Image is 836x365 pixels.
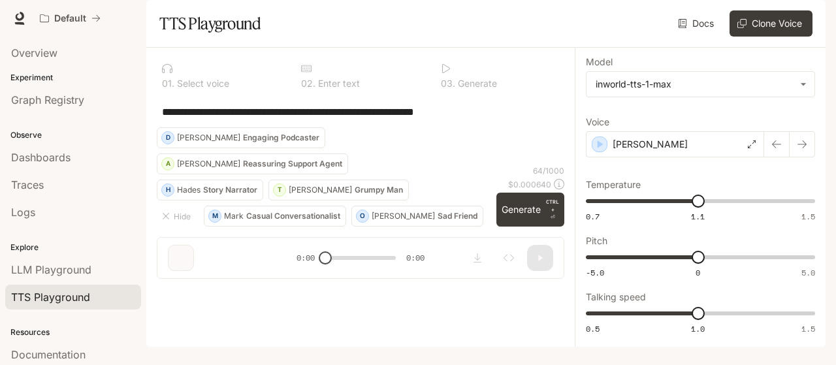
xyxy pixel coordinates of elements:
[157,206,199,227] button: Hide
[246,212,340,220] p: Casual Conversationalist
[586,57,613,67] p: Model
[157,153,348,174] button: A[PERSON_NAME]Reassuring Support Agent
[351,206,483,227] button: O[PERSON_NAME]Sad Friend
[357,206,368,227] div: O
[177,160,240,168] p: [PERSON_NAME]
[675,10,719,37] a: Docs
[801,267,815,278] span: 5.0
[586,118,609,127] p: Voice
[691,323,705,334] span: 1.0
[586,236,607,246] p: Pitch
[696,267,700,278] span: 0
[274,180,285,200] div: T
[455,79,497,88] p: Generate
[289,186,352,194] p: [PERSON_NAME]
[243,134,319,142] p: Engaging Podcaster
[586,267,604,278] span: -5.0
[224,212,244,220] p: Mark
[157,180,263,200] button: HHadesStory Narrator
[162,79,174,88] p: 0 1 .
[596,78,794,91] div: inworld-tts-1-max
[691,211,705,222] span: 1.1
[177,134,240,142] p: [PERSON_NAME]
[162,127,174,148] div: D
[586,293,646,302] p: Talking speed
[546,198,559,221] p: ⏎
[586,323,600,334] span: 0.5
[159,10,261,37] h1: TTS Playground
[587,72,814,97] div: inworld-tts-1-max
[546,198,559,214] p: CTRL +
[209,206,221,227] div: M
[613,138,688,151] p: [PERSON_NAME]
[204,206,346,227] button: MMarkCasual Conversationalist
[203,186,257,194] p: Story Narrator
[533,165,564,176] p: 64 / 1000
[315,79,360,88] p: Enter text
[355,186,403,194] p: Grumpy Man
[243,160,342,168] p: Reassuring Support Agent
[496,193,564,227] button: GenerateCTRL +⏎
[54,13,86,24] p: Default
[177,186,201,194] p: Hades
[586,211,600,222] span: 0.7
[801,323,815,334] span: 1.5
[162,153,174,174] div: A
[801,211,815,222] span: 1.5
[372,212,435,220] p: [PERSON_NAME]
[441,79,455,88] p: 0 3 .
[34,5,106,31] button: All workspaces
[268,180,409,200] button: T[PERSON_NAME]Grumpy Man
[730,10,812,37] button: Clone Voice
[301,79,315,88] p: 0 2 .
[162,180,174,200] div: H
[586,180,641,189] p: Temperature
[174,79,229,88] p: Select voice
[157,127,325,148] button: D[PERSON_NAME]Engaging Podcaster
[438,212,477,220] p: Sad Friend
